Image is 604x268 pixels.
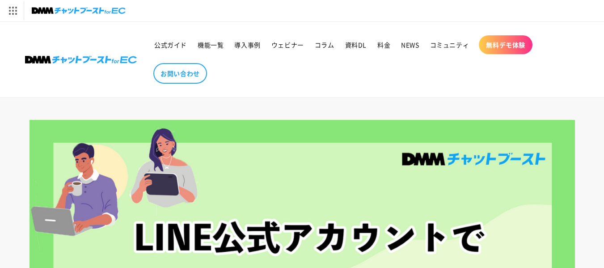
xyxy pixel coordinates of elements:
span: 無料デモ体験 [486,41,525,49]
span: お問い合わせ [161,69,200,77]
img: 株式会社DMM Boost [25,56,137,64]
a: 導入事例 [229,35,266,54]
a: 公式ガイド [149,35,192,54]
img: チャットブーストforEC [32,4,126,17]
span: コラム [315,41,334,49]
span: 機能一覧 [198,41,224,49]
a: 資料DL [340,35,372,54]
a: 無料デモ体験 [479,35,532,54]
a: ウェビナー [266,35,309,54]
span: 資料DL [345,41,367,49]
a: 料金 [372,35,396,54]
a: NEWS [396,35,424,54]
img: サービス [1,1,24,20]
span: 公式ガイド [154,41,187,49]
a: 機能一覧 [192,35,229,54]
span: 導入事例 [234,41,260,49]
span: NEWS [401,41,419,49]
a: お問い合わせ [153,63,207,84]
span: ウェビナー [271,41,304,49]
a: コラム [309,35,340,54]
span: 料金 [377,41,390,49]
span: コミュニティ [430,41,469,49]
a: コミュニティ [425,35,475,54]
